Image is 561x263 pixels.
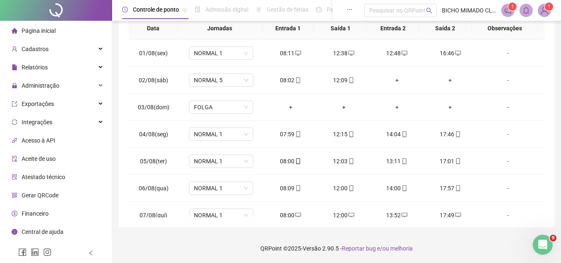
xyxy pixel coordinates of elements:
div: 12:38 [324,49,364,58]
span: 02/08(sáb) [139,77,168,84]
span: mobile [401,158,407,164]
span: mobile [454,158,461,164]
div: + [430,76,470,85]
div: 12:00 [324,211,364,220]
span: desktop [348,212,354,218]
div: 12:03 [324,157,364,166]
div: 12:15 [324,130,364,139]
span: 1 [548,4,551,10]
div: - [483,49,532,58]
span: search [426,7,432,14]
span: mobile [348,158,354,164]
div: 08:09 [271,184,311,193]
span: file-done [195,7,201,12]
span: mobile [401,131,407,137]
span: Exportações [22,101,54,107]
span: BICHO MIMADO CLÍNICA E PET SHOP [442,6,496,15]
span: facebook [18,248,27,256]
span: 9 [550,235,556,241]
div: 14:00 [377,184,417,193]
div: - [483,130,532,139]
div: 08:11 [271,49,311,58]
span: NORMAL 1 [194,209,248,221]
div: + [377,103,417,112]
div: - [483,211,532,220]
span: NORMAL 1 [194,128,248,140]
span: desktop [294,50,301,56]
span: export [12,101,17,107]
img: 8029 [538,4,551,17]
div: 08:00 [271,157,311,166]
span: sun [256,7,262,12]
span: mobile [401,185,407,191]
th: Observações [472,17,538,40]
div: 13:52 [377,211,417,220]
span: mobile [294,158,301,164]
span: NORMAL 1 [194,47,248,59]
span: notification [504,7,512,14]
span: left [88,250,94,256]
th: Jornadas [178,17,262,40]
span: Painel do DP [327,6,359,13]
div: + [430,103,470,112]
span: desktop [454,50,461,56]
span: user-add [12,46,17,52]
span: mobile [348,131,354,137]
div: 12:00 [324,184,364,193]
span: desktop [348,50,354,56]
span: Financeiro [22,210,49,217]
sup: Atualize o seu contato no menu Meus Dados [545,2,553,11]
span: Reportar bug e/ou melhoria [342,245,413,252]
span: Observações [478,24,532,33]
span: FOLGA [194,101,248,113]
span: Versão [303,245,321,252]
span: desktop [294,212,301,218]
div: - [483,184,532,193]
span: 07/08(qui) [140,212,167,219]
th: Entrada 2 [367,17,419,40]
iframe: Intercom live chat [533,235,553,255]
div: 07:59 [271,130,311,139]
div: 17:49 [430,211,470,220]
div: - [483,157,532,166]
span: Integrações [22,119,52,125]
span: info-circle [12,229,17,235]
th: Data [129,17,178,40]
span: 03/08(dom) [138,104,169,111]
span: mobile [348,185,354,191]
span: audit [12,156,17,162]
span: mobile [294,77,301,83]
span: mobile [454,185,461,191]
span: desktop [454,212,461,218]
span: ellipsis [347,7,353,12]
footer: QRPoint © 2025 - 2.90.5 - [112,234,561,263]
span: lock [12,83,17,88]
div: - [483,103,532,112]
span: mobile [294,185,301,191]
div: 08:00 [271,211,311,220]
span: solution [12,174,17,180]
span: mobile [294,131,301,137]
div: 17:01 [430,157,470,166]
th: Saída 2 [419,17,471,40]
span: 01/08(sex) [139,50,168,57]
div: 12:48 [377,49,417,58]
span: Admissão digital [206,6,248,13]
span: 1 [511,4,514,10]
span: home [12,28,17,34]
span: NORMAL 1 [194,182,248,194]
span: NORMAL 1 [194,155,248,167]
div: 14:04 [377,130,417,139]
sup: 1 [508,2,517,11]
span: bell [522,7,530,14]
span: instagram [43,248,51,256]
span: Relatórios [22,64,48,71]
div: 16:46 [430,49,470,58]
span: clock-circle [122,7,128,12]
div: 17:46 [430,130,470,139]
div: + [377,76,417,85]
span: Acesso à API [22,137,55,144]
div: 17:57 [430,184,470,193]
span: mobile [348,77,354,83]
div: 12:09 [324,76,364,85]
